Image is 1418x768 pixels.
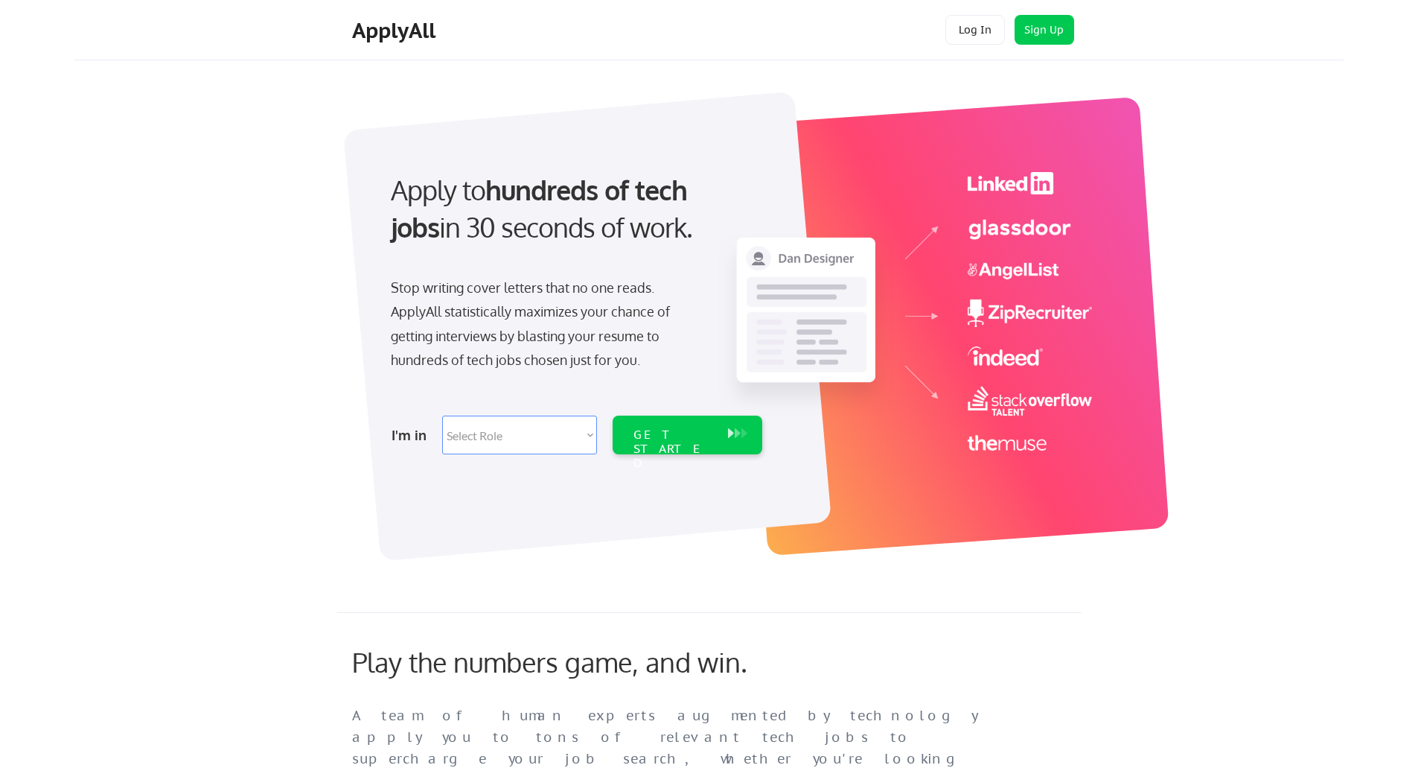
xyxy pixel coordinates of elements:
div: Stop writing cover letters that no one reads. ApplyAll statistically maximizes your chance of get... [391,276,697,372]
button: Sign Up [1015,15,1074,45]
div: I'm in [392,423,433,447]
div: ApplyAll [352,18,440,43]
strong: hundreds of tech jobs [391,173,694,244]
div: Apply to in 30 seconds of work. [391,171,756,247]
div: Play the numbers game, and win. [352,646,814,678]
button: Log In [945,15,1005,45]
div: GET STARTED [633,428,713,471]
